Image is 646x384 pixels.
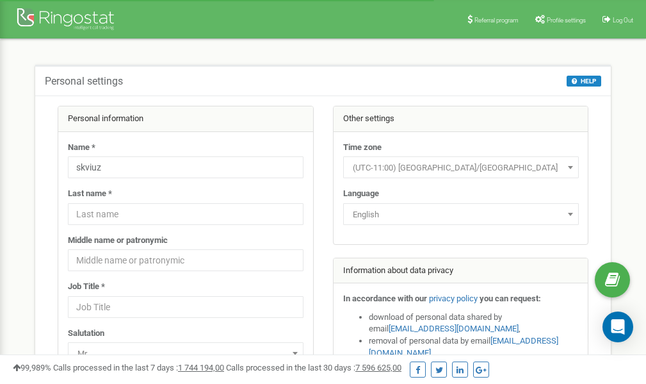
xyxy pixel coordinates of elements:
a: [EMAIL_ADDRESS][DOMAIN_NAME] [389,324,519,333]
span: Calls processed in the last 30 days : [226,363,401,372]
label: Language [343,188,379,200]
strong: you can request: [480,294,541,303]
span: (UTC-11:00) Pacific/Midway [348,159,574,177]
div: Open Intercom Messenger [602,312,633,342]
label: Last name * [68,188,112,200]
input: Job Title [68,296,303,318]
span: Log Out [613,17,633,24]
span: Profile settings [547,17,586,24]
span: English [343,203,579,225]
button: HELP [567,76,601,87]
span: Calls processed in the last 7 days : [53,363,224,372]
div: Information about data privacy [334,258,588,284]
label: Middle name or patronymic [68,235,168,247]
input: Middle name or patronymic [68,249,303,271]
div: Other settings [334,106,588,132]
label: Name * [68,142,95,154]
input: Name [68,156,303,178]
span: English [348,206,574,224]
u: 1 744 194,00 [178,363,224,372]
a: privacy policy [429,294,478,303]
li: download of personal data shared by email , [369,312,579,335]
div: Personal information [58,106,313,132]
span: (UTC-11:00) Pacific/Midway [343,156,579,178]
span: Mr. [68,342,303,364]
label: Job Title * [68,281,105,293]
input: Last name [68,203,303,225]
label: Time zone [343,142,382,154]
span: 99,989% [13,363,51,372]
h5: Personal settings [45,76,123,87]
strong: In accordance with our [343,294,427,303]
li: removal of personal data by email , [369,335,579,359]
label: Salutation [68,328,104,340]
span: Referral program [474,17,519,24]
u: 7 596 625,00 [355,363,401,372]
span: Mr. [72,345,299,363]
